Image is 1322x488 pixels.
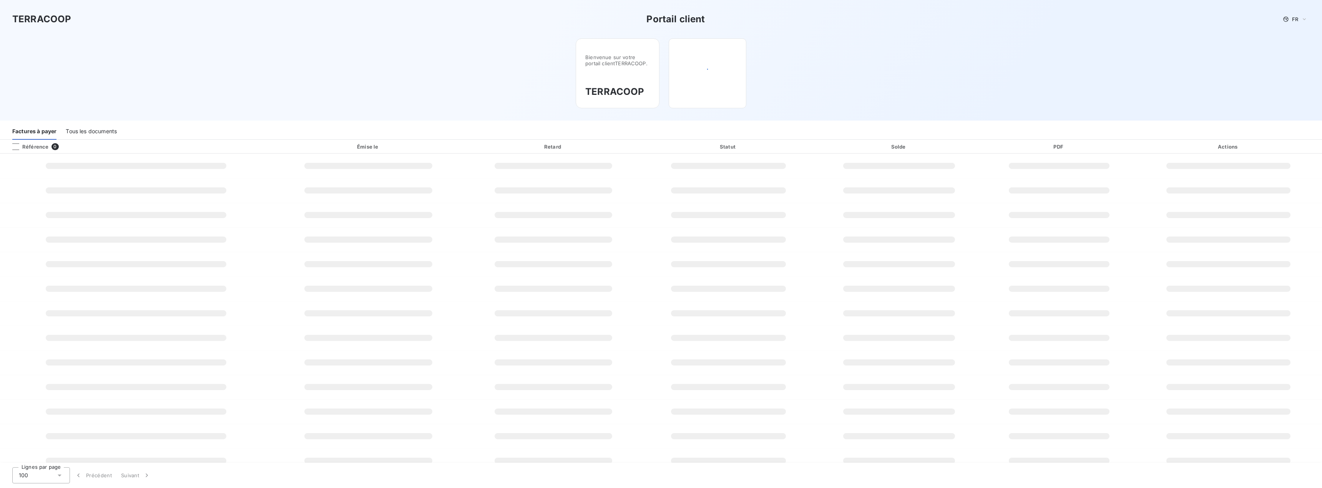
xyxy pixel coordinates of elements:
[646,12,705,26] h3: Portail client
[116,467,155,483] button: Suivant
[1292,16,1298,22] span: FR
[816,143,982,151] div: Solde
[12,12,71,26] h3: TERRACOOP
[643,143,813,151] div: Statut
[585,54,650,66] span: Bienvenue sur votre portail client TERRACOOP .
[1136,143,1320,151] div: Actions
[51,143,58,150] span: 0
[70,467,116,483] button: Précédent
[274,143,463,151] div: Émise le
[6,143,48,150] div: Référence
[66,124,117,140] div: Tous les documents
[12,124,56,140] div: Factures à payer
[985,143,1133,151] div: PDF
[467,143,641,151] div: Retard
[585,85,650,99] h3: TERRACOOP
[19,471,28,479] span: 100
